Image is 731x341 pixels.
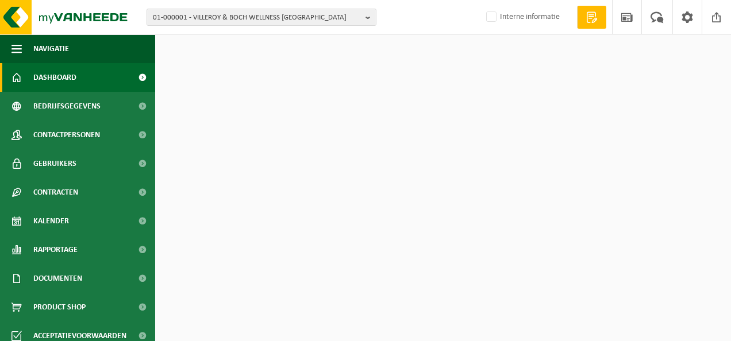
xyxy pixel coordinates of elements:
span: Bedrijfsgegevens [33,92,101,121]
span: Kalender [33,207,69,235]
button: 01-000001 - VILLEROY & BOCH WELLNESS [GEOGRAPHIC_DATA] [147,9,376,26]
span: Product Shop [33,293,86,321]
span: Navigatie [33,34,69,63]
span: Dashboard [33,63,76,92]
label: Interne informatie [484,9,560,26]
span: Contactpersonen [33,121,100,149]
span: Contracten [33,178,78,207]
span: 01-000001 - VILLEROY & BOCH WELLNESS [GEOGRAPHIC_DATA] [153,9,361,26]
span: Rapportage [33,235,78,264]
span: Gebruikers [33,149,76,178]
span: Documenten [33,264,82,293]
